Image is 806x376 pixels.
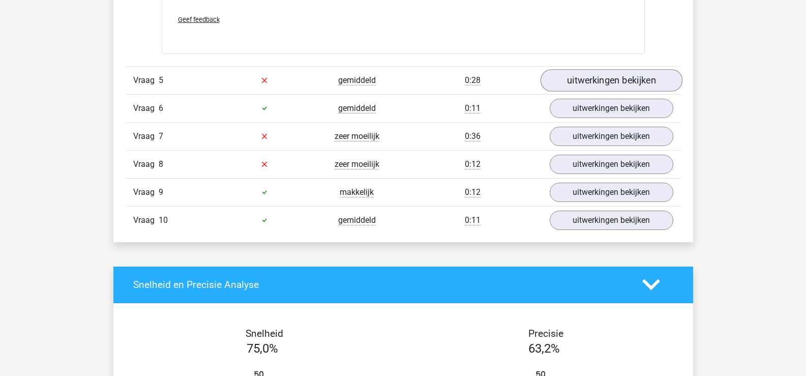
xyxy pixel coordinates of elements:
[550,155,673,174] a: uitwerkingen bekijken
[159,103,163,113] span: 6
[159,75,163,85] span: 5
[465,187,481,197] span: 0:12
[133,158,159,170] span: Vraag
[133,130,159,142] span: Vraag
[159,215,168,225] span: 10
[465,75,481,85] span: 0:28
[133,279,627,291] h4: Snelheid en Precisie Analyse
[159,159,163,169] span: 8
[338,215,376,225] span: gemiddeld
[540,69,682,92] a: uitwerkingen bekijken
[415,328,677,339] h4: Precisie
[338,75,376,85] span: gemiddeld
[159,131,163,141] span: 7
[550,211,673,230] a: uitwerkingen bekijken
[550,99,673,118] a: uitwerkingen bekijken
[338,103,376,113] span: gemiddeld
[465,103,481,113] span: 0:11
[465,159,481,169] span: 0:12
[465,131,481,141] span: 0:36
[465,215,481,225] span: 0:11
[133,328,396,339] h4: Snelheid
[247,341,278,356] span: 75,0%
[133,214,159,226] span: Vraag
[133,186,159,198] span: Vraag
[178,16,220,23] span: Geef feedback
[133,102,159,114] span: Vraag
[335,159,379,169] span: zeer moeilijk
[335,131,379,141] span: zeer moeilijk
[550,127,673,146] a: uitwerkingen bekijken
[340,187,374,197] span: makkelijk
[133,74,159,86] span: Vraag
[528,341,560,356] span: 63,2%
[159,187,163,197] span: 9
[550,183,673,202] a: uitwerkingen bekijken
